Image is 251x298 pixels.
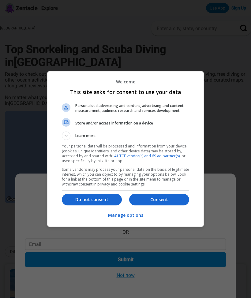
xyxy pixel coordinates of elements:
[62,197,122,203] p: Do not consent
[108,209,143,222] button: Manage options
[129,197,189,203] p: Consent
[75,121,189,126] span: Store and/or access information on a device
[62,194,122,205] button: Do not consent
[62,167,189,187] p: Some vendors may process your personal data on the basis of legitimate interest, which you can ob...
[108,212,143,218] p: Manage options
[47,71,204,227] div: This site asks for consent to use your data
[129,194,189,205] button: Consent
[75,133,96,140] span: Learn more
[62,88,189,96] h1: This site asks for consent to use your data
[62,79,189,85] p: Welcome
[62,144,189,163] p: Your personal data will be processed and information from your device (cookies, unique identifier...
[75,103,189,113] span: Personalised advertising and content, advertising and content measurement, audience research and ...
[62,132,189,140] button: Learn more
[112,153,180,159] a: 141 TCF vendor(s) and 69 ad partner(s)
